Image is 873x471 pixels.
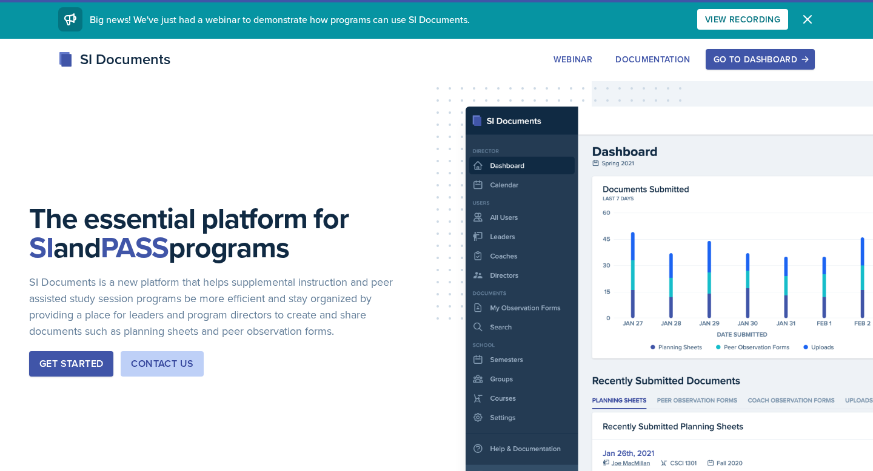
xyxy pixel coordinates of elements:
button: View Recording [697,9,788,30]
div: Documentation [615,54,691,64]
div: Get Started [39,357,103,371]
div: Webinar [554,54,592,64]
button: Webinar [546,49,600,70]
div: Contact Us [131,357,193,371]
button: Contact Us [121,351,204,377]
button: Get Started [29,351,113,377]
button: Documentation [607,49,698,70]
div: View Recording [705,15,780,24]
div: Go to Dashboard [714,54,807,64]
div: SI Documents [58,48,170,70]
button: Go to Dashboard [706,49,815,70]
span: Big news! We've just had a webinar to demonstrate how programs can use SI Documents. [90,13,470,26]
